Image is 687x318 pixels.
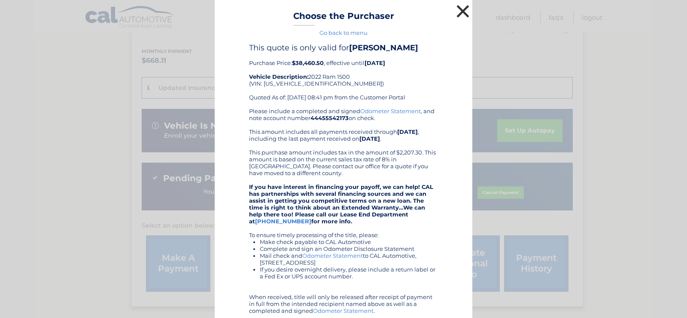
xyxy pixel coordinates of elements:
button: × [454,3,471,20]
strong: If you have interest in financing your payoff, we can help! CAL has partnerships with several fin... [249,183,433,225]
b: 44455542173 [310,114,349,121]
b: $38,460.50 [292,59,324,66]
li: Make check payable to CAL Automotive [260,238,438,245]
li: Mail check and to CAL Automotive, [STREET_ADDRESS] [260,252,438,266]
h3: Choose the Purchaser [293,11,394,26]
b: [DATE] [359,135,380,142]
a: Odometer Statement [302,252,363,259]
b: [PERSON_NAME] [349,43,418,52]
a: Go back to menu [319,29,368,36]
b: [DATE] [397,128,418,135]
li: Complete and sign an Odometer Disclosure Statement [260,245,438,252]
a: [PHONE_NUMBER] [255,218,311,225]
div: Purchase Price: , effective until 2022 Ram 1500 (VIN: [US_VEHICLE_IDENTIFICATION_NUMBER]) Quoted ... [249,43,438,108]
strong: Vehicle Description: [249,73,308,80]
a: Odometer Statement [360,108,421,114]
b: [DATE] [365,59,385,66]
li: If you desire overnight delivery, please include a return label or a Fed Ex or UPS account number. [260,266,438,280]
a: Odometer Statement [313,307,374,314]
h4: This quote is only valid for [249,43,438,52]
